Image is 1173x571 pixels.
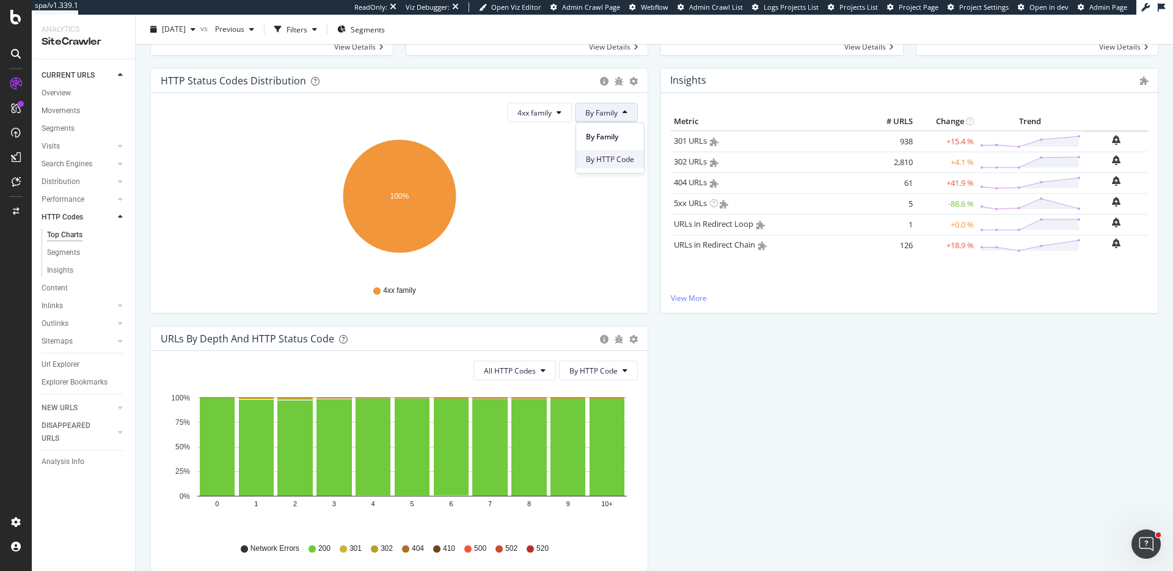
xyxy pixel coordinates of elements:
text: 6 [449,501,453,508]
text: 0 [215,501,219,508]
a: Segments [42,122,126,135]
text: 8 [527,501,531,508]
a: Projects List [828,2,878,12]
text: 25% [175,468,190,476]
span: Segments [351,24,385,34]
a: Url Explorer [42,358,126,371]
span: Admin Crawl List [689,2,743,12]
div: Analytics [42,24,125,35]
svg: A chart. [161,132,638,274]
text: 100% [171,394,190,402]
a: 404 URLs [674,177,707,188]
a: Explorer Bookmarks [42,376,126,389]
a: View More [671,293,1148,303]
div: Insights [47,264,73,277]
span: 502 [505,543,517,554]
text: 1 [254,501,258,508]
div: bell-plus [1112,135,1120,145]
span: By Family [586,131,634,142]
div: gear [629,335,638,344]
span: 200 [318,543,331,554]
a: Search Engines [42,158,114,171]
span: By HTTP Code [586,154,634,165]
td: 126 [867,235,916,256]
span: 302 [381,543,393,554]
span: Webflow [641,2,668,12]
div: Content [42,282,68,295]
a: 302 URLs [674,156,707,167]
span: Network Errors [250,543,299,554]
text: 5 [410,501,414,508]
a: Outlinks [42,317,114,330]
a: DISAPPEARED URLS [42,419,114,445]
td: 5 [867,193,916,214]
td: 1 [867,214,916,235]
td: +4.1 % [916,152,977,172]
text: 10+ [601,501,613,508]
div: HTTP Status Codes Distribution [161,75,306,87]
text: 9 [566,501,570,508]
svg: A chart. [161,390,638,532]
td: 2,810 [867,152,916,172]
div: bell-plus [1112,197,1120,207]
i: Admin [1140,76,1149,85]
td: +41.9 % [916,172,977,193]
td: 938 [867,131,916,152]
button: All HTTP Codes [473,361,556,380]
th: Trend [977,112,1084,131]
button: By Family [575,103,638,122]
td: +18.9 % [916,235,977,256]
a: Open in dev [1018,2,1069,12]
a: Segments [47,246,126,259]
td: -88.6 % [916,193,977,214]
span: 404 [412,543,424,554]
a: Movements [42,105,126,117]
span: 4xx family [517,108,552,118]
div: bug [615,77,623,86]
span: By Family [585,108,618,118]
button: Previous [210,20,259,39]
div: Top Charts [47,229,82,241]
a: Performance [42,193,114,206]
div: ReadOnly: [354,2,387,12]
a: Visits [42,140,114,153]
span: Open in dev [1029,2,1069,12]
div: bug [615,335,623,344]
div: Segments [47,246,80,259]
span: 500 [474,543,486,554]
i: Admin [758,241,767,250]
a: Top Charts [47,229,126,241]
div: DISAPPEARED URLS [42,419,103,445]
a: Insights [47,264,126,277]
a: Admin Page [1078,2,1127,12]
a: Project Page [887,2,938,12]
span: Open Viz Editor [491,2,541,12]
iframe: Intercom live chat [1131,529,1161,559]
span: Projects List [839,2,878,12]
th: # URLS [867,112,916,131]
i: Admin [756,221,765,229]
a: Webflow [629,2,668,12]
a: Admin Crawl Page [550,2,620,12]
a: Logs Projects List [752,2,819,12]
div: Viz Debugger: [406,2,450,12]
div: URLs by Depth and HTTP Status Code [161,333,334,345]
div: circle-info [600,77,608,86]
div: Explorer Bookmarks [42,376,108,389]
a: Inlinks [42,300,114,312]
div: CURRENT URLS [42,69,95,82]
a: Open Viz Editor [479,2,541,12]
span: Logs Projects List [764,2,819,12]
div: Performance [42,193,84,206]
span: 4xx family [383,285,415,296]
span: 2025 Oct. 8th [162,24,186,34]
div: bell-plus [1112,238,1120,248]
text: 0% [180,492,191,501]
span: 520 [536,543,549,554]
text: 100% [390,192,409,201]
a: CURRENT URLS [42,69,114,82]
div: Visits [42,140,60,153]
span: 301 [349,543,362,554]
